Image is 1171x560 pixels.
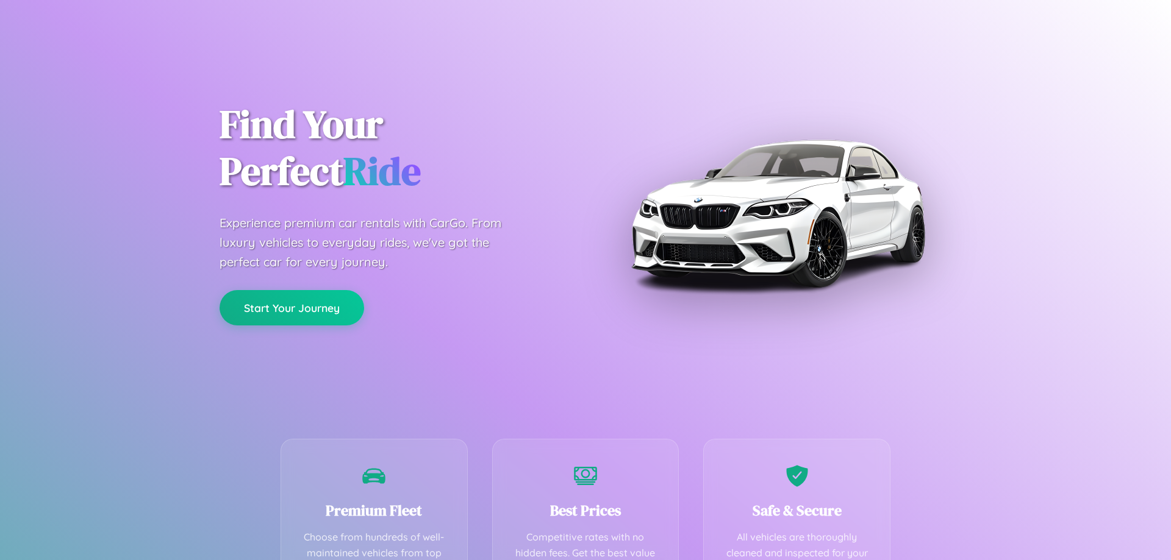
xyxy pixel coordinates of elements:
[220,213,525,272] p: Experience premium car rentals with CarGo. From luxury vehicles to everyday rides, we've got the ...
[299,500,449,520] h3: Premium Fleet
[343,144,421,197] span: Ride
[625,61,930,366] img: Premium BMW car rental vehicle
[722,500,872,520] h3: Safe & Secure
[220,101,567,195] h1: Find Your Perfect
[511,500,661,520] h3: Best Prices
[220,290,364,325] button: Start Your Journey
